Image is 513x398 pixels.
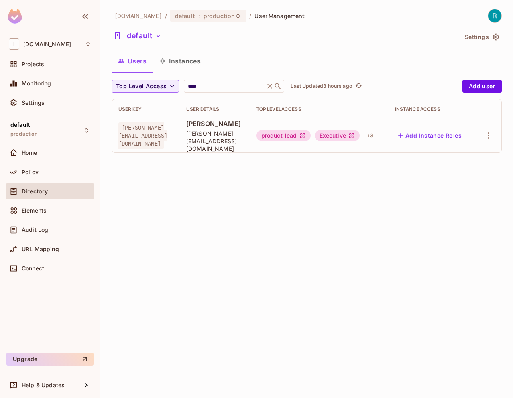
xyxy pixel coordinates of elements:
span: Connect [22,265,44,272]
span: [PERSON_NAME][EMAIL_ADDRESS][DOMAIN_NAME] [118,122,167,149]
button: Users [112,51,153,71]
span: User Management [254,12,305,20]
span: Click to refresh data [352,81,364,91]
span: refresh [355,82,362,90]
span: production [10,131,38,137]
span: Policy [22,169,39,175]
div: User Key [118,106,173,112]
span: Projects [22,61,44,67]
div: Instance Access [395,106,468,112]
span: : [198,13,201,19]
button: Settings [462,30,502,43]
span: Audit Log [22,227,48,233]
span: Help & Updates [22,382,65,388]
button: Top Level Access [112,80,179,93]
button: Instances [153,51,207,71]
span: default [10,122,30,128]
li: / [165,12,167,20]
div: Top Level Access [256,106,382,112]
span: [PERSON_NAME][EMAIL_ADDRESS][DOMAIN_NAME] [186,130,244,152]
div: Executive [315,130,360,141]
span: Top Level Access [116,81,167,91]
button: Add user [462,80,502,93]
button: Upgrade [6,353,94,366]
span: the active workspace [115,12,162,20]
div: product-lead [256,130,311,141]
img: Romulo Cianci [488,9,501,22]
span: default [175,12,195,20]
button: default [112,29,165,42]
span: Settings [22,99,45,106]
div: + 3 [364,129,377,142]
span: [PERSON_NAME] [186,119,244,128]
button: refresh [354,81,364,91]
p: Last Updated 3 hours ago [291,83,352,89]
li: / [249,12,251,20]
span: Home [22,150,37,156]
span: URL Mapping [22,246,59,252]
button: Add Instance Roles [395,129,465,142]
span: I [9,38,19,50]
span: Directory [22,188,48,195]
span: production [204,12,235,20]
span: Monitoring [22,80,51,87]
div: User Details [186,106,244,112]
span: Workspace: inventa.shop [23,41,71,47]
img: SReyMgAAAABJRU5ErkJggg== [8,9,22,24]
span: Elements [22,207,47,214]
